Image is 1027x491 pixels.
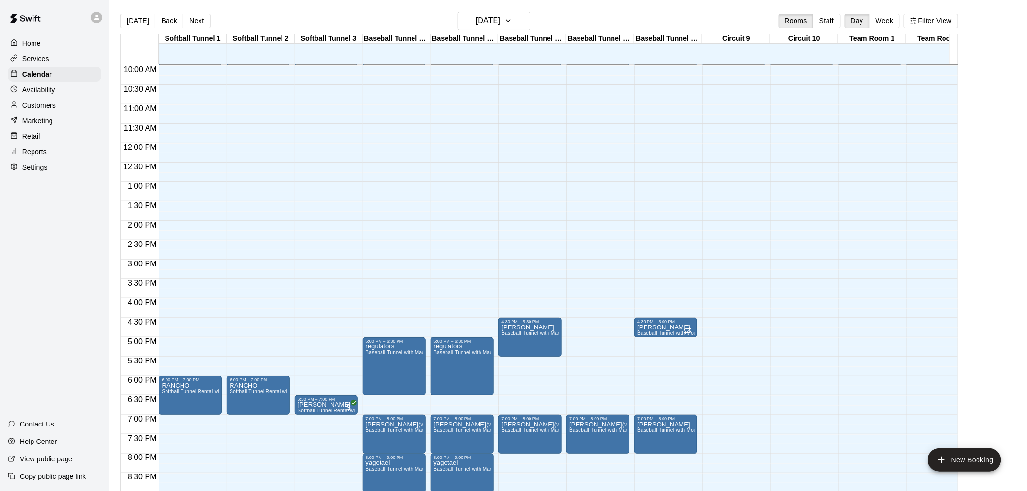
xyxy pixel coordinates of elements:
[125,318,159,326] span: 4:30 PM
[125,298,159,307] span: 4:00 PM
[566,415,629,454] div: 7:00 PM – 8:00 PM: Donnie(wildfire)
[363,34,431,44] div: Baseball Tunnel 4 (Machine)
[637,416,695,421] div: 7:00 PM – 8:00 PM
[162,377,219,382] div: 6:00 PM – 7:00 PM
[433,350,502,355] span: Baseball Tunnel with Machine
[634,34,702,44] div: Baseball Tunnel 8 (Mound)
[344,403,354,412] span: All customers have paid
[159,376,222,415] div: 6:00 PM – 7:00 PM: RANCHO
[20,437,57,446] p: Help Center
[125,454,159,462] span: 8:00 PM
[906,34,974,44] div: Team Room 2
[458,12,530,30] button: [DATE]
[8,51,101,66] a: Services
[121,65,159,74] span: 10:00 AM
[155,14,183,28] button: Back
[8,98,101,113] a: Customers
[22,147,47,157] p: Reports
[125,182,159,190] span: 1:00 PM
[298,408,381,413] span: Softball Tunnel Rental with Machine
[22,54,49,64] p: Services
[928,448,1001,472] button: add
[634,318,697,337] div: 4:30 PM – 5:00 PM: donnie
[8,114,101,128] a: Marketing
[125,337,159,345] span: 5:00 PM
[8,36,101,50] div: Home
[702,34,770,44] div: Circuit 9
[634,415,697,454] div: 7:00 PM – 8:00 PM: HOLLIS
[22,38,41,48] p: Home
[433,466,502,472] span: Baseball Tunnel with Machine
[121,143,159,151] span: 12:00 PM
[365,339,423,344] div: 5:00 PM – 6:30 PM
[433,455,491,460] div: 8:00 PM – 9:00 PM
[20,419,54,429] p: Contact Us
[125,473,159,481] span: 8:30 PM
[813,14,841,28] button: Staff
[365,350,434,355] span: Baseball Tunnel with Machine
[498,415,562,454] div: 7:00 PM – 8:00 PM: Donnie(wildfire)
[121,124,159,132] span: 11:30 AM
[684,327,692,335] span: Recurring event
[125,434,159,442] span: 7:30 PM
[779,14,813,28] button: Rooms
[433,339,491,344] div: 5:00 PM – 6:30 PM
[125,201,159,210] span: 1:30 PM
[22,163,48,172] p: Settings
[365,427,434,433] span: Baseball Tunnel with Machine
[431,415,494,454] div: 7:00 PM – 8:00 PM: Donnie(wildfire)
[125,357,159,365] span: 5:30 PM
[295,395,358,415] div: 6:30 PM – 7:00 PM: Tristan Jackman
[501,330,570,336] span: Baseball Tunnel with Machine
[433,427,502,433] span: Baseball Tunnel with Machine
[363,337,426,395] div: 5:00 PM – 6:30 PM: regulators
[501,427,570,433] span: Baseball Tunnel with Machine
[8,160,101,175] a: Settings
[8,145,101,159] a: Reports
[501,319,559,324] div: 4:30 PM – 5:30 PM
[298,397,355,402] div: 6:30 PM – 7:00 PM
[365,455,423,460] div: 8:00 PM – 9:00 PM
[845,14,870,28] button: Day
[433,416,491,421] div: 7:00 PM – 8:00 PM
[566,34,634,44] div: Baseball Tunnel 7 (Mound/Machine)
[295,34,363,44] div: Softball Tunnel 3
[476,14,500,28] h6: [DATE]
[20,472,86,481] p: Copy public page link
[637,319,695,324] div: 4:30 PM – 5:00 PM
[770,34,838,44] div: Circuit 10
[569,427,638,433] span: Baseball Tunnel with Machine
[8,67,101,82] a: Calendar
[22,69,52,79] p: Calendar
[20,454,72,464] p: View public page
[569,416,627,421] div: 7:00 PM – 8:00 PM
[498,34,566,44] div: Baseball Tunnel 6 (Machine)
[22,100,56,110] p: Customers
[8,82,101,97] a: Availability
[869,14,900,28] button: Week
[498,318,562,357] div: 4:30 PM – 5:30 PM: munn
[363,415,426,454] div: 7:00 PM – 8:00 PM: Donnie(wildfire)
[365,416,423,421] div: 7:00 PM – 8:00 PM
[8,129,101,144] a: Retail
[125,279,159,287] span: 3:30 PM
[22,131,40,141] p: Retail
[125,240,159,248] span: 2:30 PM
[637,427,702,433] span: Baseball Tunnel with Mound
[125,260,159,268] span: 3:00 PM
[431,34,498,44] div: Baseball Tunnel 5 (Machine)
[121,163,159,171] span: 12:30 PM
[227,376,290,415] div: 6:00 PM – 7:00 PM: RANCHO
[22,85,55,95] p: Availability
[904,14,958,28] button: Filter View
[365,466,434,472] span: Baseball Tunnel with Machine
[162,389,245,394] span: Softball Tunnel Rental with Machine
[22,116,53,126] p: Marketing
